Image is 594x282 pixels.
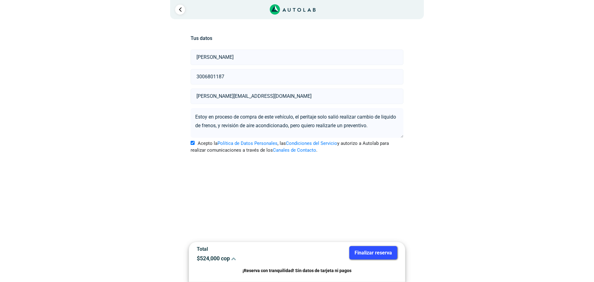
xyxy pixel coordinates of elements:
input: Nombre y apellido [191,50,403,65]
a: Política de Datos Personales [217,141,278,146]
button: Finalizar reserva [349,246,397,259]
a: Ir al paso anterior [175,5,185,15]
input: Celular [191,69,403,85]
input: Correo electrónico [191,89,403,104]
p: Total [197,246,292,252]
p: ¡Reserva con tranquilidad! Sin datos de tarjeta ni pagos [197,267,397,274]
h5: Tus datos [191,35,403,41]
a: Canales de Contacto [273,147,316,153]
p: $ 524,000 cop [197,255,292,262]
a: Link al sitio de autolab [270,6,316,12]
label: Acepto la , las y autorizo a Autolab para realizar comunicaciones a través de los . [191,140,403,154]
input: Acepto laPolítica de Datos Personales, lasCondiciones del Servicioy autorizo a Autolab para reali... [191,141,195,145]
a: Condiciones del Servicio [286,141,337,146]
